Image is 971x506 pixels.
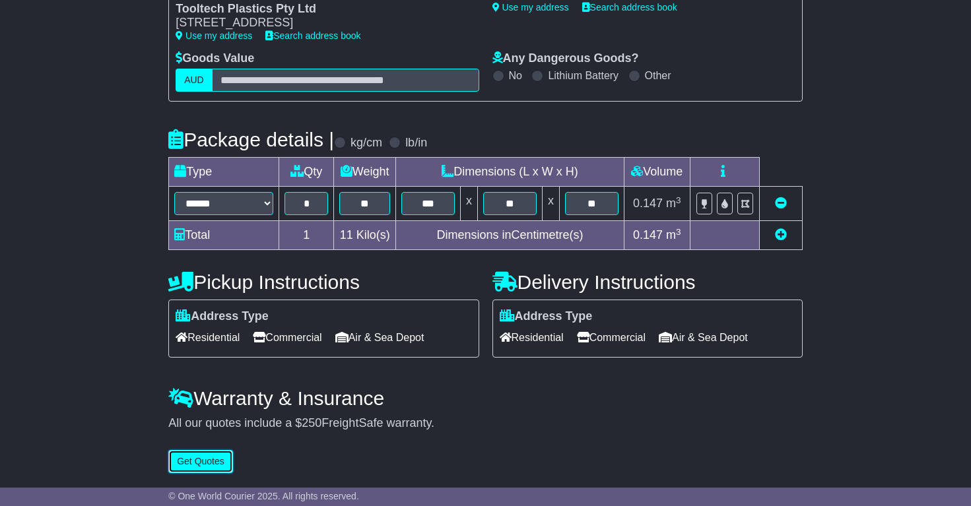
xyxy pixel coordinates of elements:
a: Use my address [176,30,252,41]
td: Qty [279,158,334,187]
td: x [461,187,478,221]
label: lb/in [405,136,427,150]
span: Air & Sea Depot [335,327,424,348]
span: Commercial [577,327,646,348]
div: All our quotes include a $ FreightSafe warranty. [168,416,803,431]
td: Dimensions (L x W x H) [396,158,624,187]
label: AUD [176,69,213,92]
td: Type [169,158,279,187]
sup: 3 [676,227,681,237]
a: Add new item [775,228,787,241]
span: 11 [340,228,353,241]
span: © One World Courier 2025. All rights reserved. [168,491,359,501]
span: m [666,197,681,210]
td: 1 [279,221,334,250]
a: Remove this item [775,197,787,210]
a: Use my address [492,2,569,13]
label: Other [645,69,671,82]
label: Address Type [500,309,593,324]
span: Commercial [253,327,321,348]
label: Any Dangerous Goods? [492,51,639,66]
td: Total [169,221,279,250]
h4: Pickup Instructions [168,271,479,293]
td: Weight [334,158,396,187]
span: Residential [176,327,240,348]
h4: Warranty & Insurance [168,387,803,409]
td: Volume [624,158,690,187]
span: 0.147 [633,228,663,241]
span: Residential [500,327,564,348]
td: x [542,187,559,221]
span: 0.147 [633,197,663,210]
label: kg/cm [351,136,382,150]
button: Get Quotes [168,450,233,473]
div: [STREET_ADDRESS] [176,16,465,30]
sup: 3 [676,195,681,205]
label: Address Type [176,309,269,324]
a: Search address book [265,30,360,41]
h4: Package details | [168,129,334,150]
a: Search address book [582,2,677,13]
span: Air & Sea Depot [659,327,748,348]
span: 250 [302,416,321,429]
label: No [509,69,522,82]
td: Kilo(s) [334,221,396,250]
label: Lithium Battery [548,69,619,82]
div: Tooltech Plastics Pty Ltd [176,2,465,16]
span: m [666,228,681,241]
label: Goods Value [176,51,254,66]
h4: Delivery Instructions [492,271,803,293]
td: Dimensions in Centimetre(s) [396,221,624,250]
